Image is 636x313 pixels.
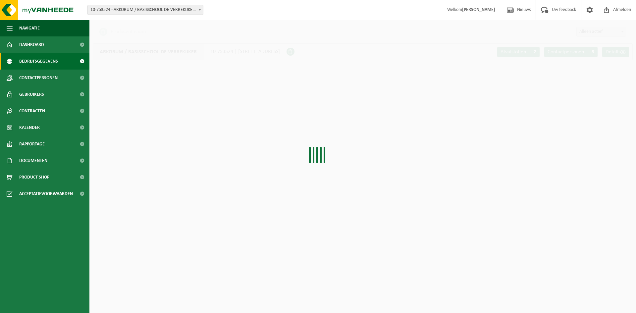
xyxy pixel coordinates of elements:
[577,27,626,36] span: Alleen actief
[576,27,626,37] span: Alleen actief
[19,103,45,119] span: Contracten
[93,44,204,60] span: ARKORUM / BASISSCHOOL DE VERREKIJKER
[19,70,58,86] span: Contactpersonen
[19,152,47,169] span: Documenten
[602,47,629,57] a: Details
[606,49,620,55] span: Details
[588,47,598,57] span: 3
[548,49,584,55] span: Contactpersonen
[501,49,526,55] span: Afvalstoffen
[462,7,495,12] strong: [PERSON_NAME]
[93,43,287,60] div: 10-753524 | [STREET_ADDRESS]
[19,119,40,136] span: Kalender
[19,86,44,103] span: Gebruikers
[19,53,58,70] span: Bedrijfsgegevens
[544,47,598,57] a: Contactpersonen 3
[19,20,40,36] span: Navigatie
[19,136,45,152] span: Rapportage
[87,5,203,15] span: 10-753524 - ARKORUM / BASISSCHOOL DE VERREKIJKER - RUMBEKE
[19,169,49,185] span: Product Shop
[88,5,203,15] span: 10-753524 - ARKORUM / BASISSCHOOL DE VERREKIJKER - RUMBEKE
[99,27,146,37] li: Producent naam
[530,47,540,57] span: 2
[19,185,73,202] span: Acceptatievoorwaarden
[497,47,540,57] a: Afvalstoffen 2
[19,36,44,53] span: Dashboard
